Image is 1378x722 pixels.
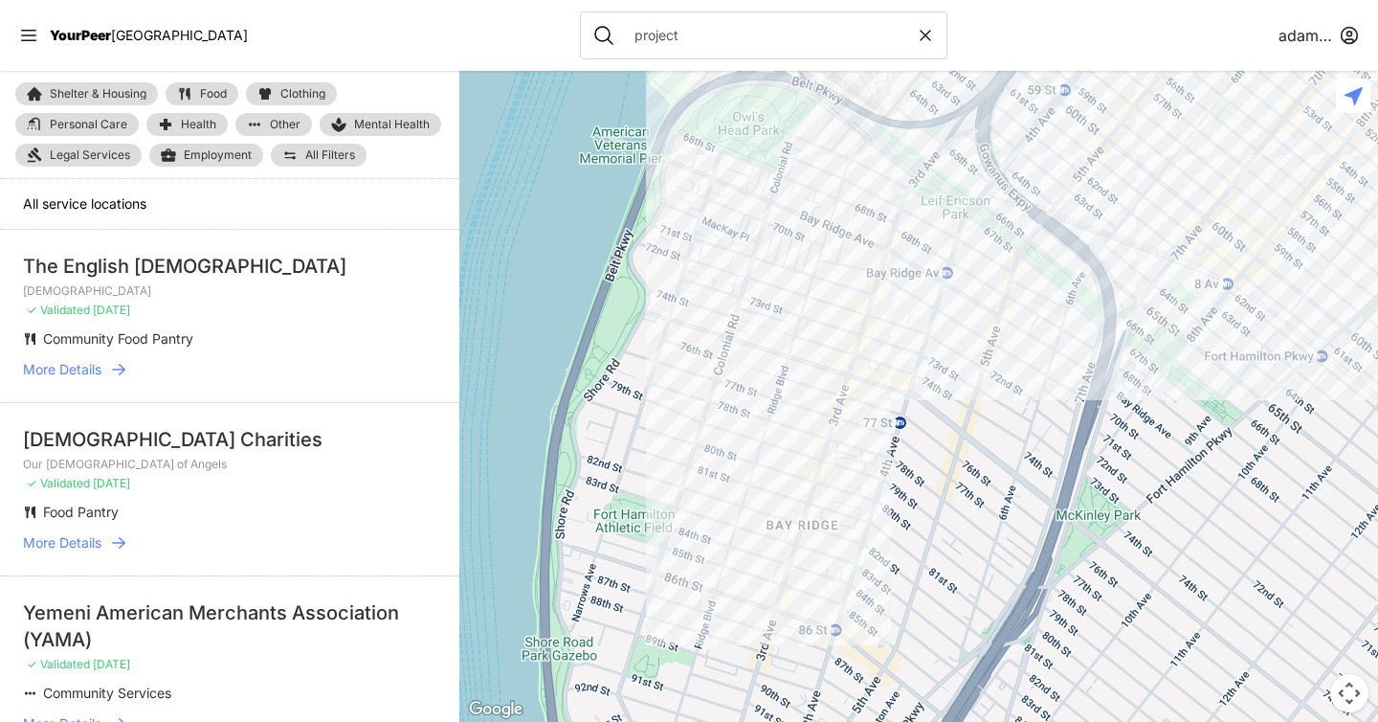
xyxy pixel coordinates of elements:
[23,283,436,299] p: [DEMOGRAPHIC_DATA]
[27,476,90,490] span: ✓ Validated
[43,504,119,520] span: Food Pantry
[93,476,130,490] span: [DATE]
[15,144,142,167] a: Legal Services
[23,533,101,553] span: More Details
[43,685,171,701] span: Community Services
[50,27,111,43] span: YourPeer
[270,119,300,130] span: Other
[464,697,527,722] a: Open this area in Google Maps (opens a new window)
[1330,674,1368,712] button: Map camera controls
[15,82,158,105] a: Shelter & Housing
[246,82,337,105] a: Clothing
[23,533,436,553] a: More Details
[23,195,146,212] span: All service locations
[1278,24,1359,47] button: adamabard
[354,117,430,132] span: Mental Health
[93,657,130,671] span: [DATE]
[23,599,436,653] div: Yemeni American Merchants Association (YAMA)
[320,113,441,136] a: Mental Health
[305,149,355,161] span: All Filters
[50,30,248,41] a: YourPeer[GEOGRAPHIC_DATA]
[280,88,325,100] span: Clothing
[27,303,90,317] span: ✓ Validated
[184,147,252,163] span: Employment
[50,147,130,163] span: Legal Services
[50,88,146,100] span: Shelter & Housing
[93,303,130,317] span: [DATE]
[27,657,90,671] span: ✓ Validated
[200,88,227,100] span: Food
[23,253,436,280] div: The English [DEMOGRAPHIC_DATA]
[166,82,238,105] a: Food
[146,113,228,136] a: Health
[43,330,193,347] span: Community Food Pantry
[111,27,248,43] span: [GEOGRAPHIC_DATA]
[623,26,916,45] input: Search
[50,119,127,130] span: Personal Care
[149,144,263,167] a: Employment
[23,360,436,379] a: More Details
[23,457,436,472] p: Our [DEMOGRAPHIC_DATA] of Angels
[1278,24,1332,47] span: adamabard
[271,144,367,167] a: All Filters
[181,119,216,130] span: Health
[464,697,527,722] img: Google
[23,360,101,379] span: More Details
[235,113,312,136] a: Other
[23,426,436,453] div: [DEMOGRAPHIC_DATA] Charities
[15,113,139,136] a: Personal Care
